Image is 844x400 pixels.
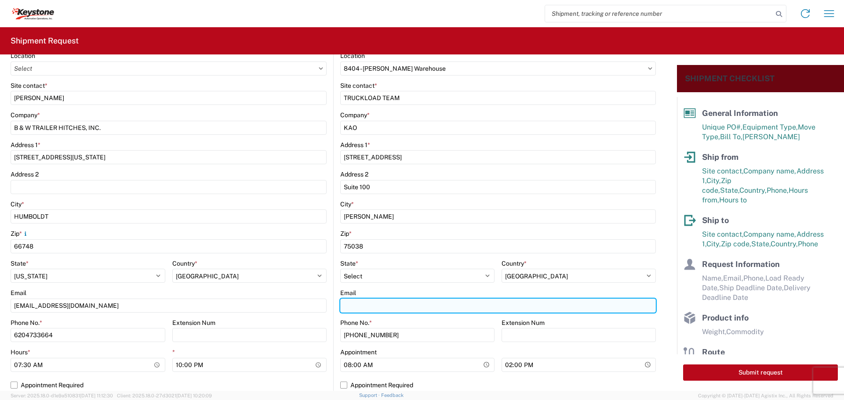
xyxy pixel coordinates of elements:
[172,319,215,327] label: Extension Num
[11,393,113,398] span: Server: 2025.18.0-d1e9a510831
[340,200,354,208] label: City
[767,186,789,195] span: Phone,
[685,73,775,84] h2: Shipment Checklist
[720,133,742,141] span: Bill To,
[11,200,24,208] label: City
[11,378,327,392] label: Appointment Required
[340,348,377,356] label: Appointment
[11,82,47,90] label: Site contact
[702,230,743,238] span: Site contact,
[340,230,352,238] label: Zip
[502,319,545,327] label: Extension Num
[11,170,39,178] label: Address 2
[771,240,798,248] span: Country,
[340,141,370,149] label: Address 1
[340,259,358,267] label: State
[702,167,743,175] span: Site contact,
[117,393,212,398] span: Client: 2025.18.0-27d3021
[706,177,721,185] span: City,
[359,393,381,398] a: Support
[340,82,377,90] label: Site contact
[743,230,797,238] span: Company name,
[11,111,40,119] label: Company
[11,36,79,46] h2: Shipment Request
[340,378,656,392] label: Appointment Required
[702,274,723,282] span: Name,
[798,240,818,248] span: Phone
[11,259,29,267] label: State
[340,289,356,297] label: Email
[80,393,113,398] span: [DATE] 11:12:30
[11,52,35,60] label: Location
[719,196,747,204] span: Hours to
[702,152,738,162] span: Ship from
[176,393,212,398] span: [DATE] 10:20:09
[340,319,372,327] label: Phone No.
[702,259,780,269] span: Request Information
[11,141,40,149] label: Address 1
[172,259,197,267] label: Country
[702,123,742,131] span: Unique PO#,
[340,170,368,178] label: Address 2
[698,392,833,400] span: Copyright © [DATE]-[DATE] Agistix Inc., All Rights Reserved
[381,393,404,398] a: Feedback
[702,328,726,336] span: Weight,
[723,274,743,282] span: Email,
[720,186,739,195] span: State,
[702,347,725,357] span: Route
[11,319,42,327] label: Phone No.
[11,348,30,356] label: Hours
[683,364,838,381] button: Submit request
[719,284,784,292] span: Ship Deadline Date,
[743,167,797,175] span: Company name,
[739,186,767,195] span: Country,
[340,61,656,76] input: Select
[702,216,729,225] span: Ship to
[726,328,764,336] span: Commodity
[340,111,370,119] label: Company
[742,133,800,141] span: [PERSON_NAME]
[706,240,721,248] span: City,
[11,289,26,297] label: Email
[340,52,365,60] label: Location
[11,230,29,238] label: Zip
[545,5,773,22] input: Shipment, tracking or reference number
[751,240,771,248] span: State,
[742,123,798,131] span: Equipment Type,
[721,240,751,248] span: Zip code,
[743,274,765,282] span: Phone,
[11,61,327,76] input: Select
[702,313,749,322] span: Product info
[702,108,778,118] span: General Information
[502,259,527,267] label: Country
